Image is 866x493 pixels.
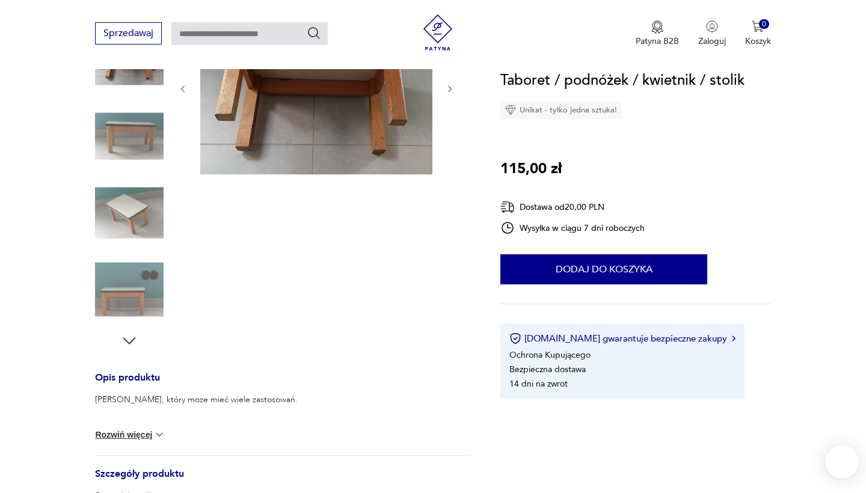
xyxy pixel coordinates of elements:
img: Ikona dostawy [500,200,515,215]
p: Zaloguj [698,35,726,47]
button: 0Koszyk [745,20,771,47]
button: Szukaj [307,26,321,40]
li: 14 dni na zwrot [509,378,568,390]
div: Dostawa od 20,00 PLN [500,200,645,215]
button: Rozwiń więcej [95,429,165,441]
h1: Taboret / podnóżek / kwietnik / stolik [500,69,745,92]
img: Ikona certyfikatu [509,332,521,344]
li: Bezpieczna dostawa [509,364,586,375]
p: Bardzo praktyczny, nie zabiera wiele miejsca a bardzo użyteczny. [95,414,336,426]
p: Koszyk [745,35,771,47]
p: 115,00 zł [500,158,562,180]
img: Ikona strzałki w prawo [732,335,735,341]
img: Zdjęcie produktu Taboret / podnóżek / kwietnik / stolik [95,256,164,324]
div: 0 [759,19,769,29]
img: Zdjęcie produktu Taboret / podnóżek / kwietnik / stolik [200,1,432,174]
button: Sprzedawaj [95,22,162,44]
li: Ochrona Kupującego [509,349,591,361]
img: Ikonka użytkownika [706,20,718,32]
img: chevron down [153,429,165,441]
img: Ikona medalu [651,20,663,34]
img: Ikona koszyka [752,20,764,32]
img: Zdjęcie produktu Taboret / podnóżek / kwietnik / stolik [95,102,164,171]
iframe: Smartsupp widget button [825,445,859,479]
a: Ikona medaluPatyna B2B [636,20,679,47]
button: Dodaj do koszyka [500,254,707,284]
img: Ikona diamentu [505,105,516,115]
div: Unikat - tylko jedna sztuka! [500,101,622,119]
button: [DOMAIN_NAME] gwarantuje bezpieczne zakupy [509,332,735,344]
button: Patyna B2B [636,20,679,47]
p: [PERSON_NAME], który może mieć wiele zastosowań. [95,394,336,406]
p: Patyna B2B [636,35,679,47]
h3: Opis produktu [95,374,471,394]
button: Zaloguj [698,20,726,47]
img: Patyna - sklep z meblami i dekoracjami vintage [420,14,456,51]
div: Wysyłka w ciągu 7 dni roboczych [500,221,645,235]
h3: Szczegóły produktu [95,470,471,490]
a: Sprzedawaj [95,30,162,38]
img: Zdjęcie produktu Taboret / podnóżek / kwietnik / stolik [95,179,164,247]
